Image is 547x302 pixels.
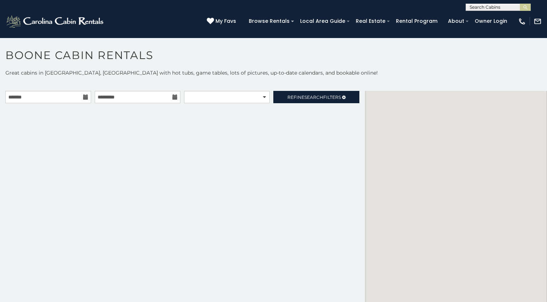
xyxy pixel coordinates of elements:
a: Rental Program [392,16,441,27]
span: Search [304,95,323,100]
span: Refine Filters [287,95,341,100]
a: About [444,16,468,27]
a: My Favs [207,17,238,25]
img: mail-regular-white.png [534,17,542,25]
a: Owner Login [471,16,511,27]
a: Local Area Guide [296,16,349,27]
a: RefineSearchFilters [273,91,359,103]
img: phone-regular-white.png [518,17,526,25]
a: Browse Rentals [245,16,293,27]
span: My Favs [215,17,236,25]
img: White-1-2.png [5,14,106,29]
a: Real Estate [352,16,389,27]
